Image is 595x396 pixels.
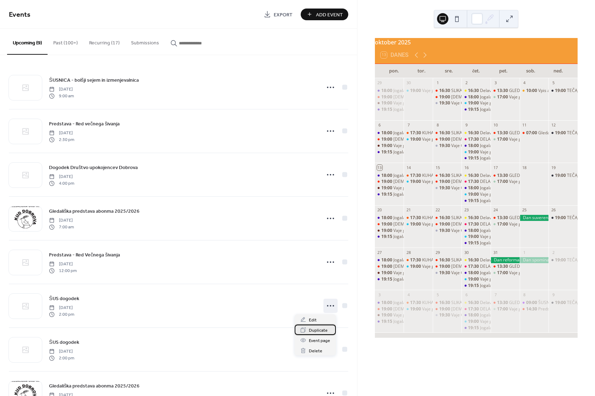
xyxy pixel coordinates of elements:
[410,136,422,142] span: 19:00
[480,228,568,234] div: Jogalates - Energetska vadba (Joga & Pilates)
[462,149,491,155] div: Vaje gledališke skupine
[439,221,451,227] span: 19:00
[463,64,490,78] div: čet.
[49,136,74,143] span: 2:30 pm
[451,136,509,142] div: [DEMOGRAPHIC_DATA] tenis
[468,94,480,100] span: 18:00
[301,9,348,20] a: Add Event
[410,88,422,94] span: 19:00
[49,86,74,93] span: [DATE]
[480,179,527,185] div: DELAVNICE KVAČKANJA
[462,136,491,142] div: DELAVNICE KVAČKANJA
[393,94,451,100] div: [DEMOGRAPHIC_DATA] tenis
[480,191,526,197] div: Vaje gledališke skupine
[49,294,79,303] a: ŠUS dogodek
[393,185,473,191] div: Vaje glasbene skupine Dobrovške Zajkle
[49,251,120,259] a: Predstava - Red Večnega šivanja
[520,88,549,94] div: Vpis abonmaja za sezono 2025 - 2026
[520,130,549,136] div: Gledališka predstava abonma 2025/2026
[406,250,411,255] div: 28
[548,215,578,221] div: TEČAJ DRUŽABNIH PLESOV
[491,221,520,227] div: Vaje glasbene skupine Kliše Band
[435,165,440,170] div: 15
[375,234,404,240] div: Jogalates - Energetska vadba (Joga & Pilates)
[316,11,343,18] span: Add Event
[497,88,509,94] span: 13:30
[404,221,433,227] div: Vaje gledališke skupine
[435,123,440,128] div: 8
[381,221,393,227] span: 19:00
[49,120,120,128] a: Predstava - Red večnega šivanja
[49,382,140,390] a: Gledališka predstava abonma 2025/2026
[435,250,440,255] div: 29
[522,207,527,213] div: 25
[422,257,509,263] div: KUHARSKE DELAVNICE ZA OSNOVNOŠOLCE
[468,234,480,240] span: 19:00
[555,173,567,179] span: 19:00
[393,257,481,263] div: Jogalates - Energetska vadba (Joga & Pilates)
[462,221,491,227] div: DELAVNICE KVAČKANJA
[375,136,404,142] div: Namizni tenis
[551,207,556,213] div: 26
[422,173,509,179] div: KUHARSKE DELAVNICE ZA OSNOVNOŠOLCE
[49,77,138,84] span: ŠUSNICA - bolšji sejem in izmenjevalnica
[480,234,526,240] div: Vaje gledališke skupine
[433,143,462,149] div: Vaje Country plesalne skupine
[381,215,393,221] span: 18:00
[375,88,404,94] div: Jogalates - Energetska vadba (Joga & Pilates)
[522,80,527,86] div: 4
[49,207,140,215] a: Gledališka predstava abonma 2025/2026
[520,215,549,221] div: Dan suverenosti
[393,107,481,113] div: Jogalates - Energetska vadba (Joga & Pilates)
[555,88,567,94] span: 19:00
[491,88,520,94] div: GLEDALIŠKA SKUPINA ZA MLADE
[468,221,480,227] span: 17:30
[381,64,408,78] div: pon.
[491,94,520,100] div: Vaje glasbene skupine Kliše Band
[375,185,404,191] div: Vaje glasbene skupine Dobrovške Zajkle
[381,257,393,263] span: 18:00
[462,234,491,240] div: Vaje gledališke skupine
[435,64,463,78] div: sre.
[555,130,567,136] span: 19:00
[439,143,451,149] span: 19:30
[462,228,491,234] div: Jogalates - Energetska vadba (Joga & Pilates)
[493,165,498,170] div: 17
[480,221,527,227] div: DELAVNICE KVAČKANJA
[49,295,79,303] span: ŠUS dogodek
[462,155,491,161] div: Jogalates - Energetska vadba (Joga & Pilates)
[49,217,74,224] span: [DATE]
[422,179,468,185] div: Vaje gledališke skupine
[393,130,481,136] div: Jogalates - Energetska vadba (Joga & Pilates)
[375,100,404,106] div: Vaje glasbene skupine Dobrovške Zajkle
[375,215,404,221] div: Jogalates - Energetska vadba (Joga & Pilates)
[49,180,74,186] span: 4:00 pm
[393,191,481,197] div: Jogalates - Energetska vadba (Joga & Pilates)
[375,173,404,179] div: Jogalates - Energetska vadba (Joga & Pilates)
[548,257,578,263] div: TEČAJ DRUŽABNIH PLESOV
[468,173,480,179] span: 16:30
[462,191,491,197] div: Vaje gledališke skupine
[468,100,480,106] span: 19:00
[462,130,491,136] div: Delavnica oblikovanja GLINE
[433,185,462,191] div: Vaje Country plesalne skupine
[422,215,509,221] div: KUHARSKE DELAVNICE ZA OSNOVNOŠOLCE
[381,100,393,106] span: 19:00
[433,179,462,185] div: Namizni tenis
[551,165,556,170] div: 19
[404,130,433,136] div: KUHARSKE DELAVNICE ZA OSNOVNOŠOLCE
[404,215,433,221] div: KUHARSKE DELAVNICE ZA OSNOVNOŠOLCE
[406,207,411,213] div: 21
[522,165,527,170] div: 18
[520,257,549,263] div: Dan spomina na mrtve
[451,173,497,179] div: SLIKARSKA DELAVNICA
[49,339,79,346] span: ŠUS dogodek
[468,107,480,113] span: 19:15
[408,64,435,78] div: tor.
[451,100,511,106] div: Vaje Country plesalne skupine
[49,164,138,172] span: Dogodek Društvo upokojencev Dobrova
[480,185,568,191] div: Jogalates - Energetska vadba (Joga & Pilates)
[480,257,536,263] div: Delavnica oblikovanja GLINE
[468,240,480,246] span: 19:15
[381,149,393,155] span: 19:15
